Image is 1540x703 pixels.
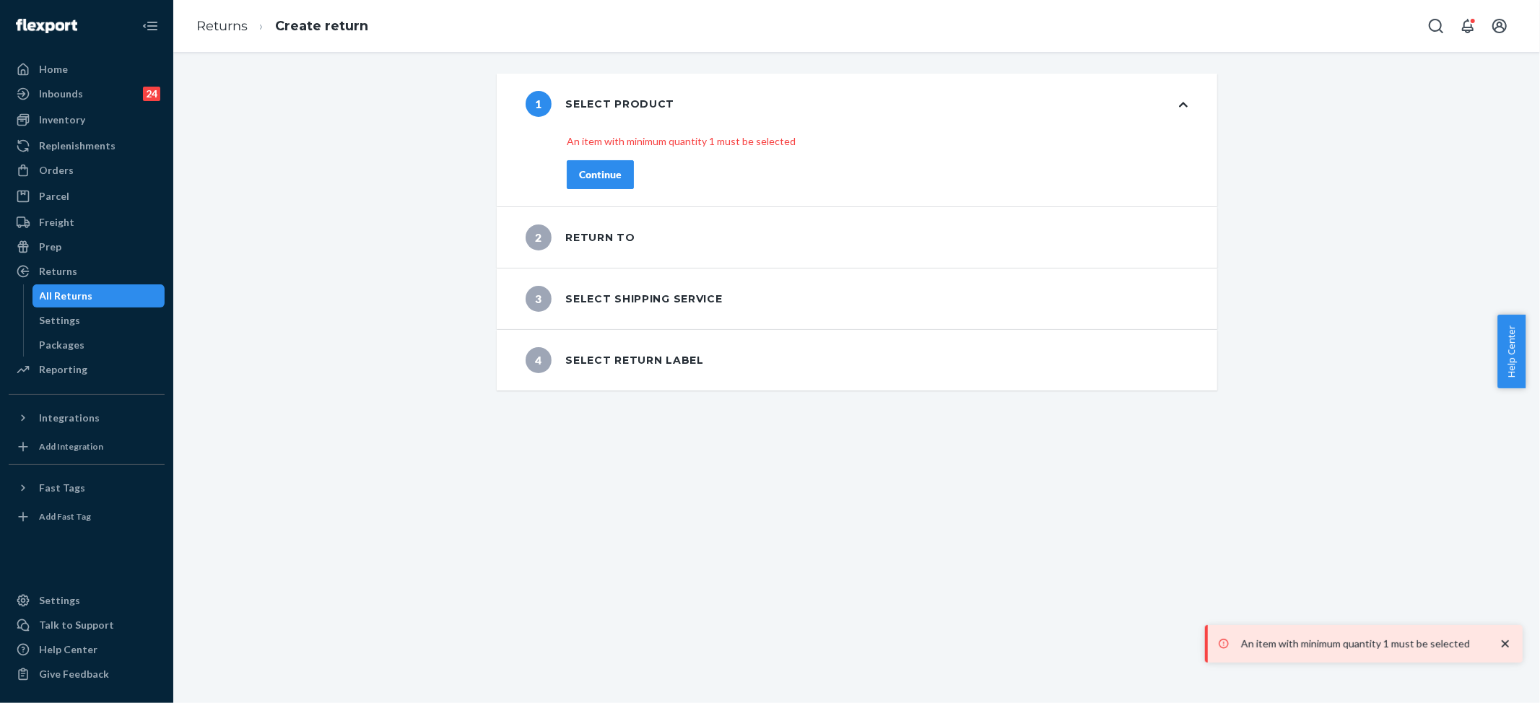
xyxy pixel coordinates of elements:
a: Inventory [9,108,165,131]
a: Settings [32,309,165,332]
div: Give Feedback [39,667,109,681]
div: Inbounds [39,87,83,101]
a: Inbounds24 [9,82,165,105]
a: Help Center [9,638,165,661]
a: Add Fast Tag [9,505,165,528]
span: 4 [526,347,552,373]
div: Integrations [39,411,100,425]
span: 1 [526,91,552,117]
div: Settings [40,313,81,328]
div: Settings [39,593,80,608]
div: Talk to Support [39,618,114,632]
div: Help Center [39,642,97,657]
a: Prep [9,235,165,258]
a: Orders [9,159,165,182]
img: Flexport logo [16,19,77,33]
p: An item with minimum quantity 1 must be selected [567,134,1188,149]
button: Continue [567,160,634,189]
button: Open Search Box [1422,12,1450,40]
div: Reporting [39,362,87,377]
a: All Returns [32,284,165,307]
div: Return to [526,224,635,250]
ol: breadcrumbs [185,5,380,48]
button: Fast Tags [9,476,165,499]
a: Settings [9,589,165,612]
div: Prep [39,240,61,254]
p: An item with minimum quantity 1 must be selected [1241,637,1484,651]
a: Returns [196,18,248,34]
svg: close toast [1498,637,1513,651]
button: Integrations [9,406,165,429]
a: Returns [9,260,165,283]
div: Replenishments [39,139,116,153]
a: Freight [9,211,165,234]
div: Continue [579,167,622,182]
button: Help Center [1497,315,1526,388]
div: All Returns [40,289,93,303]
div: Fast Tags [39,481,85,495]
button: Open notifications [1453,12,1482,40]
a: Talk to Support [9,614,165,637]
span: 3 [526,286,552,312]
div: Inventory [39,113,85,127]
div: Add Fast Tag [39,510,91,523]
a: Create return [275,18,368,34]
div: Returns [39,264,77,279]
div: Add Integration [39,440,103,453]
a: Replenishments [9,134,165,157]
div: Packages [40,338,85,352]
a: Home [9,58,165,81]
div: Home [39,62,68,77]
button: Give Feedback [9,663,165,686]
div: Freight [39,215,74,230]
button: Open account menu [1485,12,1514,40]
div: Orders [39,163,74,178]
a: Reporting [9,358,165,381]
div: Select shipping service [526,286,723,312]
div: 24 [143,87,160,101]
button: Close Navigation [136,12,165,40]
a: Parcel [9,185,165,208]
div: Parcel [39,189,69,204]
div: Select product [526,91,675,117]
a: Add Integration [9,435,165,458]
div: Select return label [526,347,704,373]
a: Packages [32,333,165,357]
span: 2 [526,224,552,250]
